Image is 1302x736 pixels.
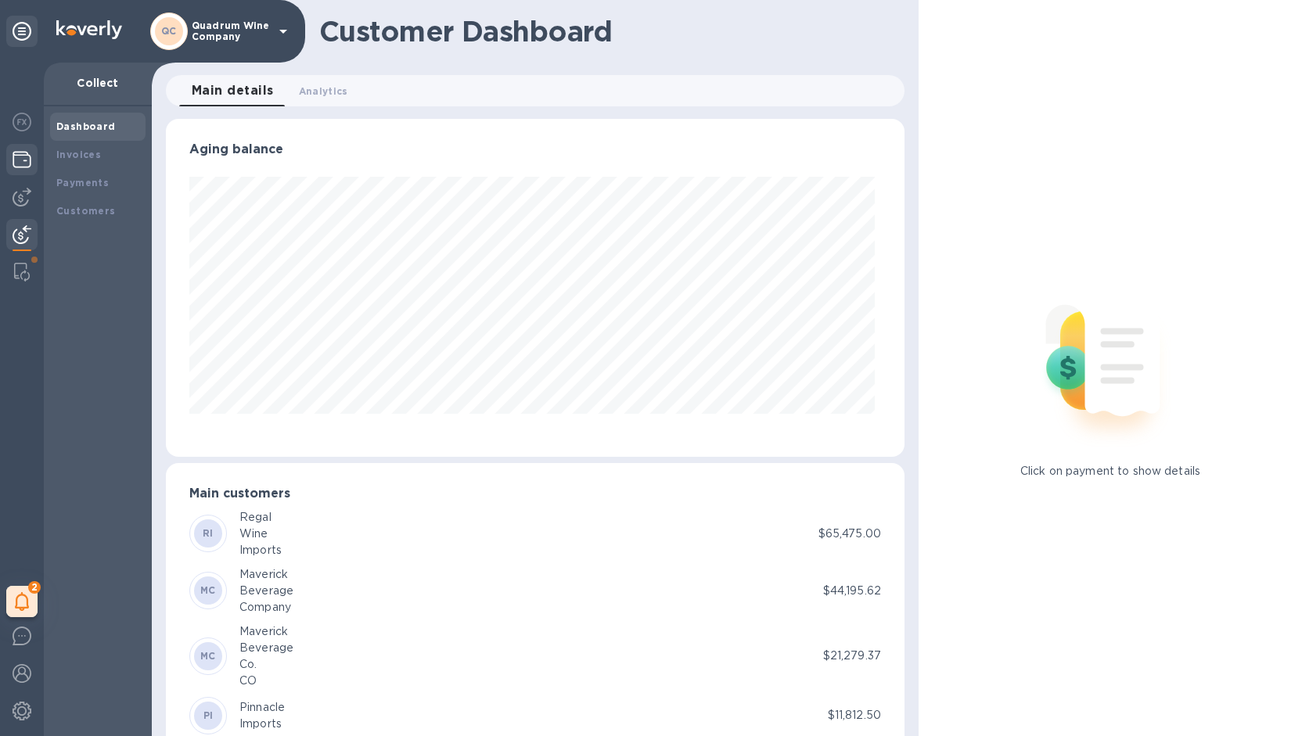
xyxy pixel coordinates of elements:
[189,486,881,501] h3: Main customers
[828,707,881,723] p: $11,812.50
[56,205,116,217] b: Customers
[203,709,214,721] b: PI
[239,599,293,616] div: Company
[189,142,881,157] h3: Aging balance
[239,716,285,732] div: Imports
[239,623,293,640] div: Maverick
[192,80,274,102] span: Main details
[818,526,881,542] p: $65,475.00
[192,20,270,42] p: Quadrum Wine Company
[239,656,293,673] div: Co.
[56,75,139,91] p: Collect
[239,640,293,656] div: Beverage
[56,120,116,132] b: Dashboard
[823,648,881,664] p: $21,279.37
[239,509,282,526] div: Regal
[56,177,109,188] b: Payments
[239,583,293,599] div: Beverage
[239,699,285,716] div: Pinnacle
[6,16,38,47] div: Unpin categories
[200,650,216,662] b: MC
[1020,463,1200,479] p: Click on payment to show details
[823,583,881,599] p: $44,195.62
[239,673,293,689] div: CO
[239,526,282,542] div: Wine
[239,566,293,583] div: Maverick
[13,150,31,169] img: Wallets
[56,20,122,39] img: Logo
[319,15,894,48] h1: Customer Dashboard
[299,83,348,99] span: Analytics
[28,581,41,594] span: 2
[161,25,177,37] b: QC
[56,149,101,160] b: Invoices
[239,542,282,558] div: Imports
[13,113,31,131] img: Foreign exchange
[200,584,216,596] b: MC
[203,527,214,539] b: RI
